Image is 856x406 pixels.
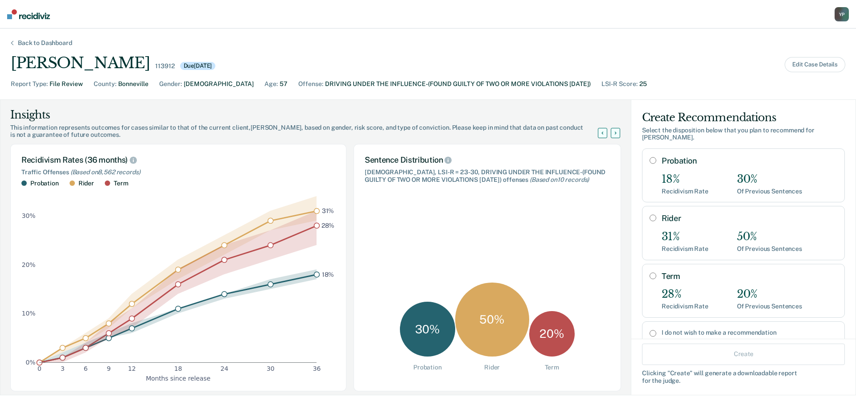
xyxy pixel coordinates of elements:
div: This information represents outcomes for cases similar to that of the current client, [PERSON_NAM... [10,124,609,139]
div: File Review [49,79,83,89]
div: Probation [413,364,442,371]
div: Rider [484,364,500,371]
div: Of Previous Sentences [737,245,802,253]
text: 18% [322,271,334,278]
div: Age : [264,79,278,89]
text: 6 [84,365,88,372]
button: Edit Case Details [785,57,845,72]
g: x-axis label [146,374,210,381]
div: 50% [737,230,802,243]
g: y-axis tick label [22,212,36,365]
g: dot [37,208,320,365]
div: 57 [280,79,288,89]
text: 30% [22,212,36,219]
span: (Based on 10 records ) [530,176,589,183]
text: 28% [321,221,335,229]
text: 20% [22,261,36,268]
div: Probation [30,180,59,187]
div: LSI-R Score : [601,79,638,89]
div: Select the disposition below that you plan to recommend for [PERSON_NAME] . [642,127,845,142]
div: 50 % [455,283,529,357]
text: 0 [37,365,41,372]
div: Sentence Distribution [365,155,610,165]
div: Recidivism Rate [662,303,708,310]
div: [DEMOGRAPHIC_DATA], LSI-R = 23-30, DRIVING UNDER THE INFLUENCE-(FOUND GUILTY OF TWO OR MORE VIOLA... [365,168,610,184]
div: Gender : [159,79,182,89]
div: Of Previous Sentences [737,303,802,310]
div: Traffic Offenses [21,168,335,176]
text: 36 [313,365,321,372]
div: DRIVING UNDER THE INFLUENCE-(FOUND GUILTY OF TWO OR MORE VIOLATIONS [DATE]) [325,79,591,89]
label: I do not wish to make a recommendation [662,329,837,336]
text: 10% [22,310,36,317]
div: 28% [662,288,708,301]
label: Probation [662,156,837,166]
div: Report Type : [11,79,48,89]
div: Insights [10,108,609,122]
div: 20% [737,288,802,301]
div: Term [114,180,128,187]
text: 30 [267,365,275,372]
div: 25 [639,79,647,89]
text: 18 [174,365,182,372]
label: Rider [662,213,837,223]
text: 31% [322,207,334,214]
div: Recidivism Rate [662,245,708,253]
div: [PERSON_NAME] [11,54,150,72]
div: Due [DATE] [180,62,216,70]
div: Offense : [298,79,323,89]
div: 31% [662,230,708,243]
div: 18% [662,173,708,186]
div: 30% [737,173,802,186]
img: Recidiviz [7,9,50,19]
div: Rider [78,180,94,187]
div: 30 % [400,302,455,357]
div: Clicking " Create " will generate a downloadable report for the judge. [642,369,845,384]
button: YP [835,7,849,21]
div: 20 % [529,311,575,357]
g: area [39,196,317,362]
div: 113912 [155,62,174,70]
label: Term [662,271,837,281]
div: Y P [835,7,849,21]
div: Recidivism Rate [662,188,708,195]
text: 24 [220,365,228,372]
div: Term [545,364,559,371]
g: x-axis tick label [37,365,321,372]
text: 0% [26,359,36,366]
div: [DEMOGRAPHIC_DATA] [184,79,254,89]
text: 3 [61,365,65,372]
text: Months since release [146,374,210,381]
button: Create [642,343,845,365]
div: Back to Dashboard [7,39,83,47]
div: County : [94,79,116,89]
text: 12 [128,365,136,372]
span: (Based on 8,562 records ) [70,168,140,176]
div: Bonneville [118,79,148,89]
div: Recidivism Rates (36 months) [21,155,335,165]
g: text [321,207,335,278]
text: 9 [107,365,111,372]
div: Of Previous Sentences [737,188,802,195]
div: Create Recommendations [642,111,845,125]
